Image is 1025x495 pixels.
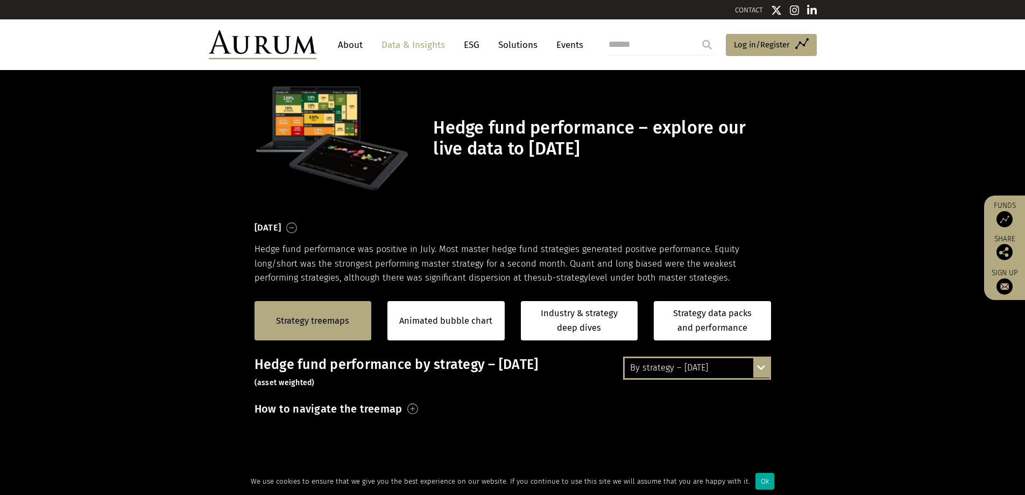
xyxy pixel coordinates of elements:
[790,5,800,16] img: Instagram icon
[625,358,769,378] div: By strategy – [DATE]
[255,378,315,387] small: (asset weighted)
[755,473,774,490] div: Ok
[376,35,450,55] a: Data & Insights
[255,400,402,418] h3: How to navigate the treemap
[333,35,368,55] a: About
[996,211,1013,227] img: Access Funds
[996,244,1013,260] img: Share this post
[458,35,485,55] a: ESG
[654,301,771,340] a: Strategy data packs and performance
[989,235,1020,260] div: Share
[255,357,771,389] h3: Hedge fund performance by strategy – [DATE]
[276,314,349,328] a: Strategy treemaps
[996,278,1013,295] img: Sign up to our newsletter
[726,34,817,57] a: Log in/Register
[771,5,782,16] img: Twitter icon
[696,34,718,55] input: Submit
[538,273,588,283] span: sub-strategy
[521,301,638,340] a: Industry & strategy deep dives
[209,30,316,59] img: Aurum
[255,242,771,285] p: Hedge fund performance was positive in July. Most master hedge fund strategies generated positive...
[734,38,790,51] span: Log in/Register
[989,268,1020,295] a: Sign up
[493,35,543,55] a: Solutions
[433,117,768,159] h1: Hedge fund performance – explore our live data to [DATE]
[255,220,281,236] h3: [DATE]
[735,6,763,14] a: CONTACT
[807,5,817,16] img: Linkedin icon
[989,201,1020,227] a: Funds
[399,314,492,328] a: Animated bubble chart
[551,35,583,55] a: Events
